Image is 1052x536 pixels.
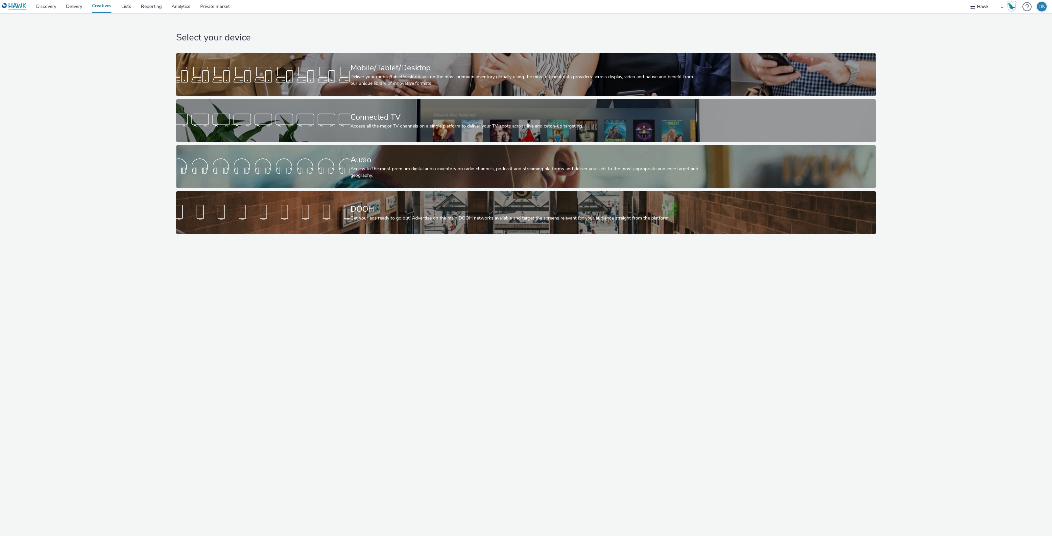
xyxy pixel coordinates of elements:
[350,111,699,123] div: Connected TV
[176,32,876,44] h1: Select your device
[1007,1,1016,12] img: Hawk Academy
[176,99,876,142] a: Connected TVAccess all the major TV channels on a single platform to deliver your TV spots across...
[1007,1,1019,12] a: Hawk Academy
[350,123,699,129] div: Access all the major TV channels on a single platform to deliver your TV spots across live and ca...
[2,3,27,11] img: undefined Logo
[350,215,699,221] div: Get your ads ready to go out! Advertise on the main DOOH networks available and target the screen...
[176,53,876,96] a: Mobile/Tablet/DesktopDeliver your mobile/tablet/desktop ads on the most premium inventory globall...
[350,166,699,179] div: Access to the most premium digital audio inventory on radio channels, podcast and streaming platf...
[350,154,699,166] div: Audio
[350,74,699,87] div: Deliver your mobile/tablet/desktop ads on the most premium inventory globally using the most effi...
[176,145,876,188] a: AudioAccess to the most premium digital audio inventory on radio channels, podcast and streaming ...
[176,191,876,234] a: DOOHGet your ads ready to go out! Advertise on the main DOOH networks available and target the sc...
[1039,2,1045,12] div: HK
[350,62,699,74] div: Mobile/Tablet/Desktop
[350,203,699,215] div: DOOH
